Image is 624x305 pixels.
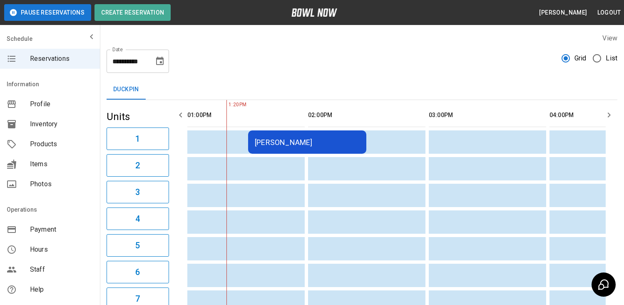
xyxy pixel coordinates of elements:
span: List [606,53,617,63]
button: Duckpin [107,80,146,100]
span: Grid [574,53,587,63]
th: 01:00PM [187,103,305,127]
button: Create Reservation [94,4,171,21]
button: 6 [107,261,169,283]
span: Profile [30,99,93,109]
button: Logout [594,5,624,20]
span: Help [30,285,93,295]
span: Photos [30,179,93,189]
span: Payment [30,225,93,235]
div: inventory tabs [107,80,617,100]
h6: 3 [135,185,140,199]
button: Choose date, selected date is Aug 14, 2025 [152,53,168,70]
span: Items [30,159,93,169]
span: Inventory [30,119,93,129]
h6: 6 [135,265,140,279]
h6: 4 [135,212,140,225]
button: 5 [107,234,169,257]
h5: Units [107,110,169,123]
span: Reservations [30,54,93,64]
button: 2 [107,154,169,177]
th: 03:00PM [429,103,546,127]
h6: 5 [135,239,140,252]
img: logo [291,8,337,17]
h6: 2 [135,159,140,172]
h6: 1 [135,132,140,145]
button: 3 [107,181,169,203]
button: 1 [107,127,169,150]
th: 02:00PM [308,103,425,127]
span: 1:20PM [226,101,229,109]
button: [PERSON_NAME] [536,5,590,20]
button: 4 [107,207,169,230]
span: Hours [30,245,93,255]
button: Pause Reservations [4,4,91,21]
span: Staff [30,265,93,275]
label: View [602,34,617,42]
span: Products [30,139,93,149]
div: [PERSON_NAME] [255,138,360,147]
